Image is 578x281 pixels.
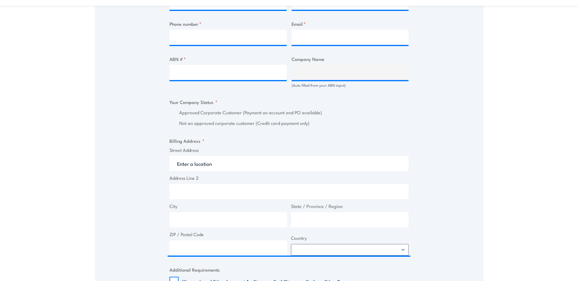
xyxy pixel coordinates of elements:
label: Address Line 2 [169,175,409,182]
legend: Billing Address [169,137,204,144]
div: (Auto filled from your ABN input) [292,82,409,88]
input: Enter a location [169,156,409,171]
label: Company Name [292,55,409,62]
label: Country [291,235,409,242]
label: Approved Corporate Customer (Payment on account and PO available) [179,109,409,116]
label: Street Address [169,147,409,154]
label: ABN # [169,55,287,62]
label: City [169,203,287,210]
label: Phone number [169,20,287,27]
label: State / Province / Region [291,203,409,210]
label: Email [292,20,409,27]
label: Not an approved corporate customer (Credit card payment only) [179,120,409,127]
legend: Additional Requirements [169,266,220,273]
label: ZIP / Postal Code [169,231,287,238]
legend: Your Company Status [169,99,217,105]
